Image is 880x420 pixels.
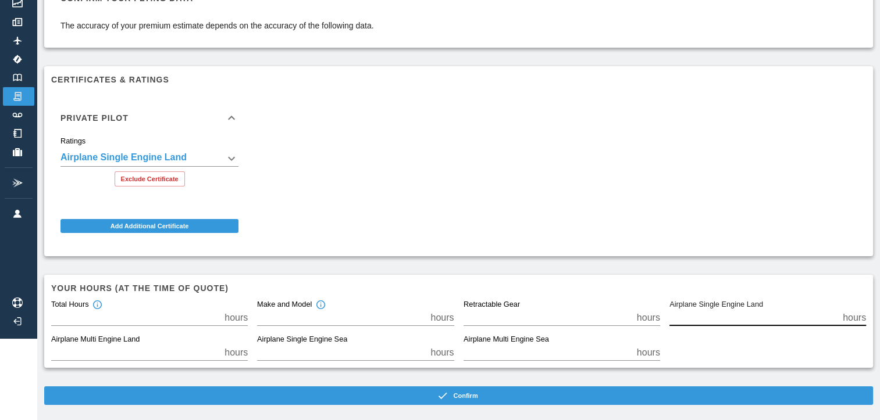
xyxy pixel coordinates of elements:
[430,311,454,325] p: hours
[51,300,102,310] div: Total Hours
[60,20,374,31] p: The accuracy of your premium estimate depends on the accuracy of the following data.
[60,136,85,146] label: Ratings
[92,300,102,310] svg: Total hours in fixed-wing aircraft
[257,335,347,345] label: Airplane Single Engine Sea
[60,114,129,122] h6: Private Pilot
[637,311,660,325] p: hours
[60,219,238,233] button: Add Additional Certificate
[51,335,140,345] label: Airplane Multi Engine Land
[115,171,185,186] button: Exclude Certificate
[51,137,248,196] div: Private Pilot
[257,300,326,310] div: Make and Model
[225,311,248,325] p: hours
[225,346,248,360] p: hours
[843,311,866,325] p: hours
[430,346,454,360] p: hours
[316,300,326,310] svg: Total hours in the make and model of the insured aircraft
[60,150,238,167] div: Airplane Single Engine Land
[669,300,763,310] label: Airplane Single Engine Land
[464,335,549,345] label: Airplane Multi Engine Sea
[51,282,866,295] h6: Your hours (at the time of quote)
[44,386,873,405] button: Confirm
[464,300,520,310] label: Retractable Gear
[51,99,248,137] div: Private Pilot
[51,73,866,86] h6: Certificates & Ratings
[637,346,660,360] p: hours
